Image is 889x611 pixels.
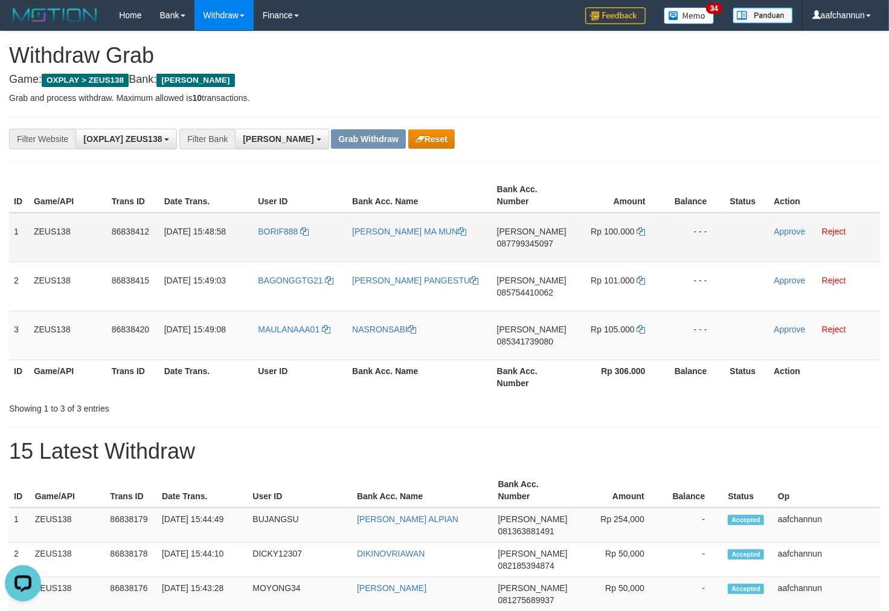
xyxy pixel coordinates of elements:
[725,178,769,213] th: Status
[9,508,30,543] td: 1
[9,360,29,394] th: ID
[248,473,352,508] th: User ID
[725,360,769,394] th: Status
[9,213,29,262] td: 1
[733,7,793,24] img: panduan.png
[497,227,566,236] span: [PERSON_NAME]
[29,360,107,394] th: Game/API
[30,508,106,543] td: ZEUS138
[498,514,568,524] span: [PERSON_NAME]
[164,325,226,334] span: [DATE] 15:49:08
[728,549,764,560] span: Accepted
[728,515,764,525] span: Accepted
[497,325,566,334] span: [PERSON_NAME]
[773,543,880,577] td: aafchannun
[347,178,492,213] th: Bank Acc. Name
[728,584,764,594] span: Accepted
[497,288,553,297] span: Copy 085754410062 to clipboard
[75,129,177,149] button: [OXPLAY] ZEUS138
[637,227,646,236] a: Copy 100000 to clipboard
[159,178,254,213] th: Date Trans.
[9,262,29,311] td: 2
[493,473,573,508] th: Bank Acc. Number
[83,134,162,144] span: [OXPLAY] ZEUS138
[9,178,29,213] th: ID
[112,227,149,236] span: 86838412
[664,7,714,24] img: Button%20Memo.svg
[112,325,149,334] span: 86838420
[29,311,107,360] td: ZEUS138
[258,325,319,334] span: MAULANAAA01
[30,473,106,508] th: Game/API
[664,311,725,360] td: - - -
[9,311,29,360] td: 3
[498,583,568,593] span: [PERSON_NAME]
[769,360,880,394] th: Action
[357,583,426,593] a: [PERSON_NAME]
[258,276,333,285] a: BAGONGGTG21
[352,227,466,236] a: [PERSON_NAME] MA MUN
[352,473,493,508] th: Bank Acc. Name
[591,325,634,334] span: Rp 105.000
[179,129,235,149] div: Filter Bank
[258,227,298,236] span: BORIF888
[663,508,723,543] td: -
[112,276,149,285] span: 86838415
[774,227,805,236] a: Approve
[258,325,330,334] a: MAULANAAA01
[664,262,725,311] td: - - -
[352,276,478,285] a: [PERSON_NAME] PANGESTU
[29,213,107,262] td: ZEUS138
[235,129,329,149] button: [PERSON_NAME]
[492,360,571,394] th: Bank Acc. Number
[9,44,880,68] h1: Withdraw Grab
[822,276,846,285] a: Reject
[663,473,723,508] th: Balance
[573,508,663,543] td: Rp 254,000
[497,337,553,346] span: Copy 085341739080 to clipboard
[192,93,202,103] strong: 10
[498,526,554,536] span: Copy 081363881491 to clipboard
[664,178,725,213] th: Balance
[156,74,234,87] span: [PERSON_NAME]
[9,543,30,577] td: 2
[347,360,492,394] th: Bank Acc. Name
[248,543,352,577] td: DICKY12307
[357,549,425,558] a: DIKINOVRIAWAN
[105,473,157,508] th: Trans ID
[159,360,254,394] th: Date Trans.
[105,543,157,577] td: 86838178
[769,178,880,213] th: Action
[253,360,347,394] th: User ID
[258,227,309,236] a: BORIF888
[164,227,226,236] span: [DATE] 15:48:58
[773,473,880,508] th: Op
[774,325,805,334] a: Approve
[5,5,41,41] button: Open LiveChat chat widget
[248,508,352,543] td: BUJANGSU
[164,276,226,285] span: [DATE] 15:49:03
[706,3,722,14] span: 34
[774,276,805,285] a: Approve
[822,227,846,236] a: Reject
[42,74,129,87] span: OXPLAY > ZEUS138
[29,178,107,213] th: Game/API
[591,227,634,236] span: Rp 100.000
[773,508,880,543] td: aafchannun
[723,473,773,508] th: Status
[29,262,107,311] td: ZEUS138
[107,360,159,394] th: Trans ID
[571,178,664,213] th: Amount
[9,74,880,86] h4: Game: Bank:
[258,276,323,285] span: BAGONGGTG21
[591,276,634,285] span: Rp 101.000
[9,439,880,464] h1: 15 Latest Withdraw
[9,129,75,149] div: Filter Website
[157,508,248,543] td: [DATE] 15:44:49
[30,543,106,577] td: ZEUS138
[498,595,554,605] span: Copy 081275689937 to clipboard
[822,325,846,334] a: Reject
[243,134,313,144] span: [PERSON_NAME]
[9,6,101,24] img: MOTION_logo.png
[664,360,725,394] th: Balance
